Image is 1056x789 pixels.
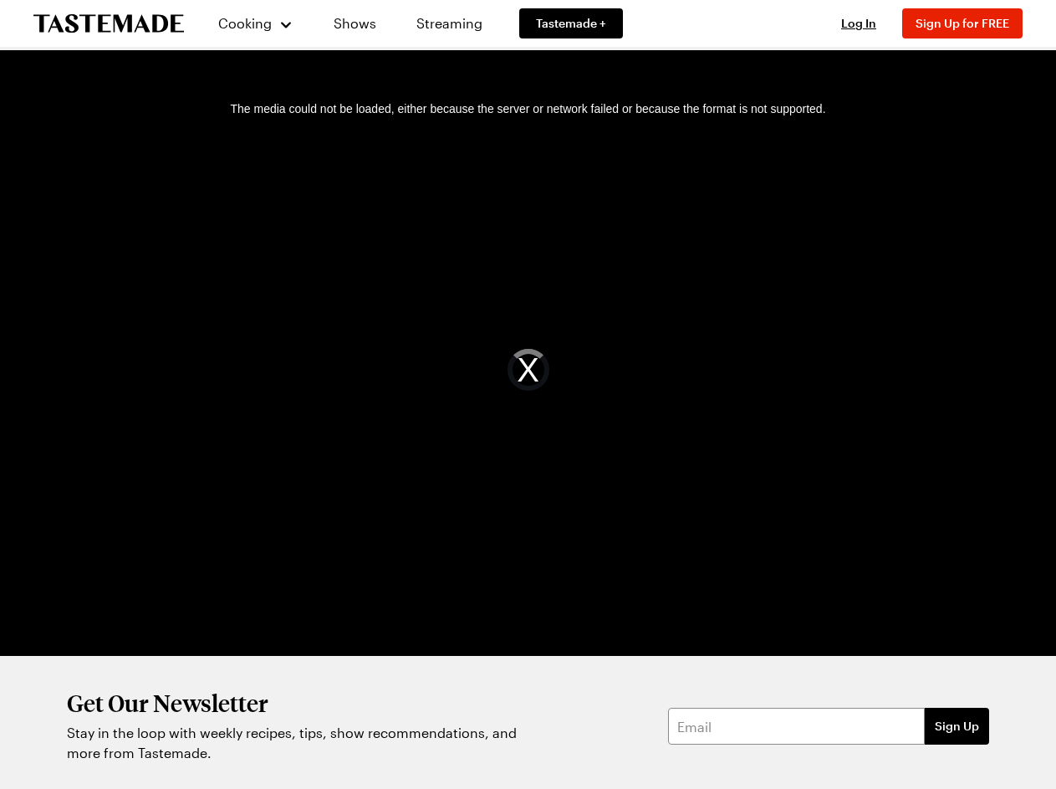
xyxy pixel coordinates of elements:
[20,84,1037,656] video-js: Video Player
[67,689,527,716] h2: Get Our Newsletter
[217,3,293,44] button: Cooking
[33,14,184,33] a: To Tastemade Home Page
[841,16,876,30] span: Log In
[536,15,606,32] span: Tastemade +
[20,84,1037,656] div: Modal Window
[925,708,989,745] button: Sign Up
[935,718,979,735] span: Sign Up
[668,708,925,745] input: Email
[519,8,623,38] a: Tastemade +
[916,16,1009,30] span: Sign Up for FREE
[67,723,527,763] p: Stay in the loop with weekly recipes, tips, show recommendations, and more from Tastemade.
[20,84,1037,656] div: The media could not be loaded, either because the server or network failed or because the format ...
[825,15,892,32] button: Log In
[902,8,1023,38] button: Sign Up for FREE
[218,15,272,31] span: Cooking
